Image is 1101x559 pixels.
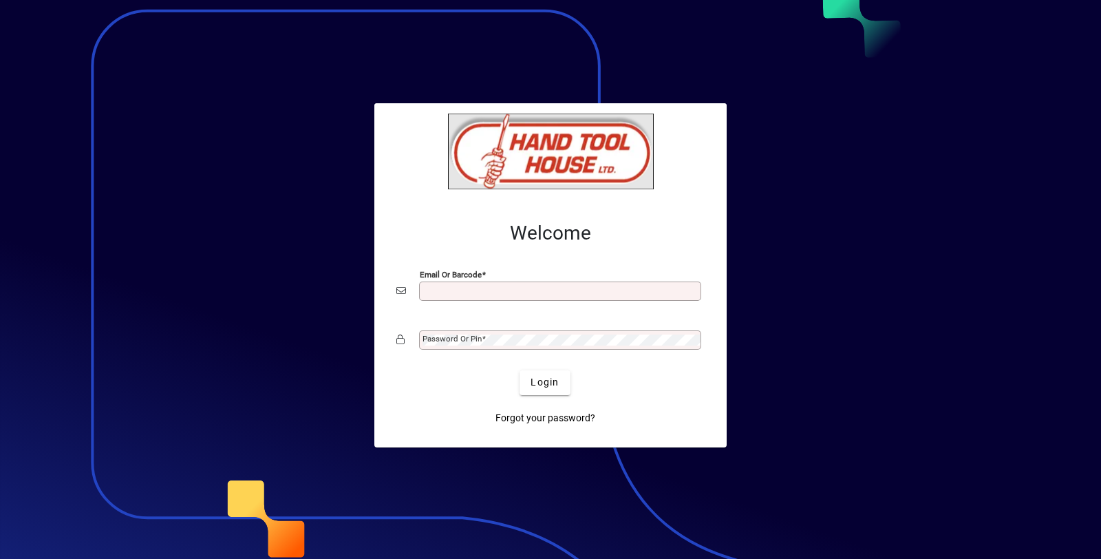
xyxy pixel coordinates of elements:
[420,269,482,279] mat-label: Email or Barcode
[490,406,601,431] a: Forgot your password?
[531,375,559,390] span: Login
[396,222,705,245] h2: Welcome
[520,370,570,395] button: Login
[423,334,482,344] mat-label: Password or Pin
[495,411,595,425] span: Forgot your password?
